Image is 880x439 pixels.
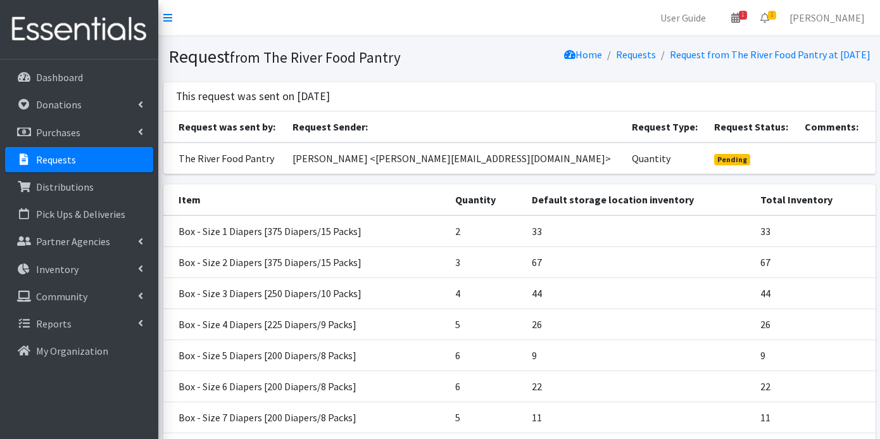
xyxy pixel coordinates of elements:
[36,181,94,193] p: Distributions
[650,5,716,30] a: User Guide
[721,5,750,30] a: 1
[753,184,875,215] th: Total Inventory
[524,371,753,402] td: 22
[524,184,753,215] th: Default storage location inventory
[36,153,76,166] p: Requests
[779,5,875,30] a: [PERSON_NAME]
[624,111,707,143] th: Request Type:
[670,48,871,61] a: Request from The River Food Pantry at [DATE]
[36,235,110,248] p: Partner Agencies
[36,208,125,220] p: Pick Ups & Deliveries
[524,309,753,340] td: 26
[524,277,753,309] td: 44
[707,111,797,143] th: Request Status:
[624,143,707,174] td: Quantity
[163,215,448,247] td: Box - Size 1 Diapers [375 Diapers/15 Packs]
[448,277,524,309] td: 4
[448,309,524,340] td: 5
[616,48,656,61] a: Requests
[797,111,875,143] th: Comments:
[753,277,875,309] td: 44
[5,201,153,227] a: Pick Ups & Deliveries
[753,309,875,340] td: 26
[753,215,875,247] td: 33
[448,402,524,433] td: 5
[285,111,624,143] th: Request Sender:
[750,5,779,30] a: 1
[753,340,875,371] td: 9
[739,11,747,20] span: 1
[163,184,448,215] th: Item
[163,143,285,174] td: The River Food Pantry
[163,402,448,433] td: Box - Size 7 Diapers [200 Diapers/8 Packs]
[163,371,448,402] td: Box - Size 6 Diapers [200 Diapers/8 Packs]
[448,246,524,277] td: 3
[168,46,515,68] h1: Request
[448,184,524,215] th: Quantity
[448,340,524,371] td: 6
[5,284,153,309] a: Community
[163,246,448,277] td: Box - Size 2 Diapers [375 Diapers/15 Packs]
[230,48,401,67] small: from The River Food Pantry
[5,65,153,90] a: Dashboard
[36,345,108,357] p: My Organization
[753,371,875,402] td: 22
[5,174,153,200] a: Distributions
[36,290,87,303] p: Community
[5,257,153,282] a: Inventory
[5,338,153,364] a: My Organization
[163,111,285,143] th: Request was sent by:
[163,340,448,371] td: Box - Size 5 Diapers [200 Diapers/8 Packs]
[524,215,753,247] td: 33
[285,143,624,174] td: [PERSON_NAME] <[PERSON_NAME][EMAIL_ADDRESS][DOMAIN_NAME]>
[5,92,153,117] a: Donations
[524,402,753,433] td: 11
[5,147,153,172] a: Requests
[768,11,776,20] span: 1
[5,8,153,51] img: HumanEssentials
[36,98,82,111] p: Donations
[448,371,524,402] td: 6
[163,309,448,340] td: Box - Size 4 Diapers [225 Diapers/9 Packs]
[524,246,753,277] td: 67
[714,154,750,165] span: Pending
[753,246,875,277] td: 67
[176,90,330,103] h3: This request was sent on [DATE]
[524,340,753,371] td: 9
[753,402,875,433] td: 11
[36,263,79,276] p: Inventory
[36,126,80,139] p: Purchases
[5,229,153,254] a: Partner Agencies
[448,215,524,247] td: 2
[564,48,602,61] a: Home
[36,317,72,330] p: Reports
[36,71,83,84] p: Dashboard
[5,311,153,336] a: Reports
[163,277,448,309] td: Box - Size 3 Diapers [250 Diapers/10 Packs]
[5,120,153,145] a: Purchases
